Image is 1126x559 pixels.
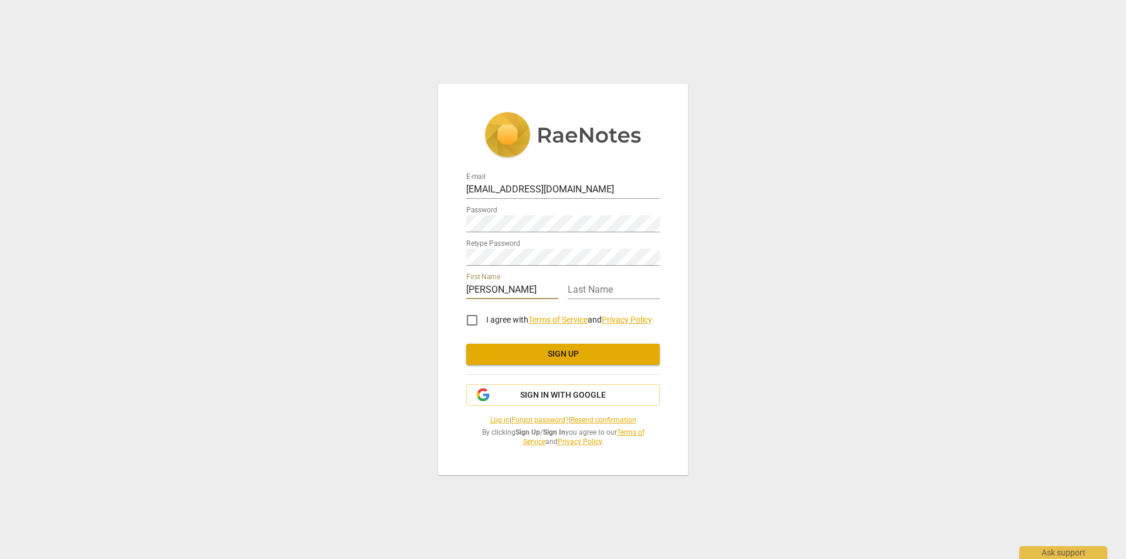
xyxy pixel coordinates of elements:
span: Sign up [476,348,650,360]
label: E-mail [466,173,486,180]
a: Log in [490,416,510,424]
a: Resend confirmation [571,416,636,424]
a: Privacy Policy [558,438,602,446]
button: Sign up [466,344,660,365]
span: I agree with and [486,315,652,324]
label: First Name [466,273,500,280]
a: Privacy Policy [602,315,652,324]
a: Forgot password? [511,416,569,424]
span: Sign in with Google [520,389,606,401]
label: Retype Password [466,240,520,247]
a: Terms of Service [528,315,588,324]
img: 5ac2273c67554f335776073100b6d88f.svg [484,112,642,160]
a: Terms of Service [523,428,645,446]
span: By clicking / you agree to our and . [466,428,660,447]
b: Sign In [543,428,565,436]
div: Ask support [1019,546,1107,559]
b: Sign Up [515,428,540,436]
label: Password [466,206,497,214]
span: | | [466,415,660,425]
button: Sign in with Google [466,384,660,406]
